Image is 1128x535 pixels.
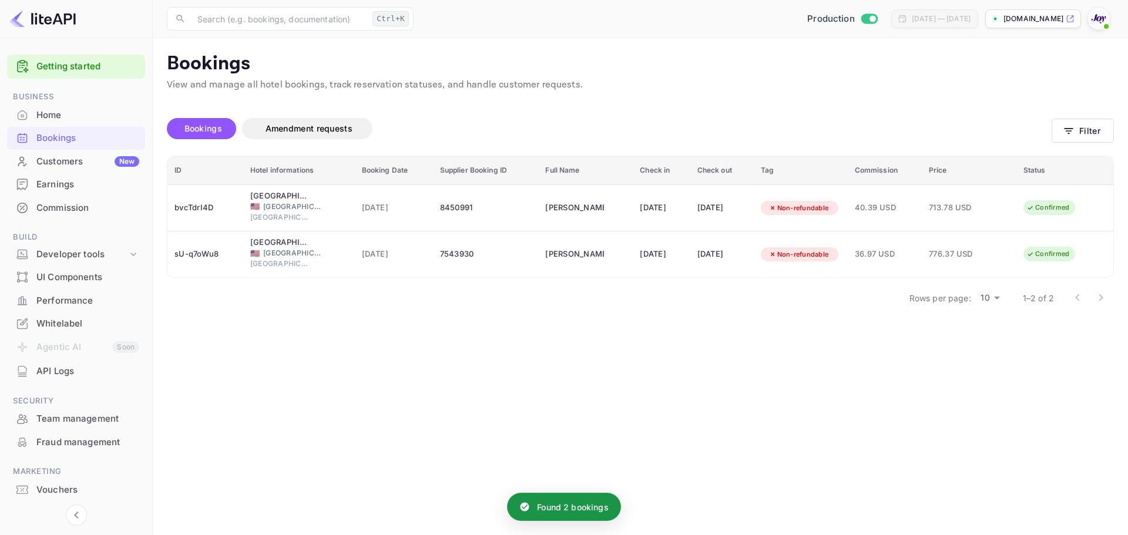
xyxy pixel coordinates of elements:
[912,14,971,24] div: [DATE] — [DATE]
[7,266,145,288] a: UI Components
[66,504,87,526] button: Collapse navigation
[807,12,855,26] span: Production
[697,198,747,217] div: [DATE]
[7,104,145,126] a: Home
[697,245,747,264] div: [DATE]
[36,294,139,308] div: Performance
[545,198,604,217] div: Sue Furushiro
[250,237,309,248] div: Carmel Valley Lodge and Resort
[7,150,145,172] a: CustomersNew
[633,156,690,185] th: Check in
[1052,119,1114,143] button: Filter
[36,483,139,497] div: Vouchers
[355,156,433,185] th: Booking Date
[976,290,1004,307] div: 10
[433,156,539,185] th: Supplier Booking ID
[36,155,139,169] div: Customers
[1019,247,1077,261] div: Confirmed
[909,292,971,304] p: Rows per page:
[7,431,145,454] div: Fraud management
[7,266,145,289] div: UI Components
[36,365,139,378] div: API Logs
[372,11,409,26] div: Ctrl+K
[36,436,139,449] div: Fraud management
[754,156,848,185] th: Tag
[7,127,145,150] div: Bookings
[7,104,145,127] div: Home
[184,123,222,133] span: Bookings
[7,408,145,430] div: Team management
[174,198,236,217] div: bvcTdrI4D
[538,156,633,185] th: Full Name
[36,271,139,284] div: UI Components
[7,290,145,311] a: Performance
[36,201,139,215] div: Commission
[545,245,604,264] div: Noah Cowan-MacCallum
[190,7,368,31] input: Search (e.g. bookings, documentation)
[362,201,426,214] span: [DATE]
[7,408,145,429] a: Team management
[1019,200,1077,215] div: Confirmed
[803,12,882,26] div: Switch to Sandbox mode
[7,360,145,382] a: API Logs
[7,465,145,478] span: Marketing
[7,197,145,218] a: Commission
[7,395,145,408] span: Security
[7,312,145,334] a: Whitelabel
[848,156,922,185] th: Commission
[1016,156,1113,185] th: Status
[761,247,837,262] div: Non-refundable
[9,9,76,28] img: LiteAPI logo
[7,360,145,383] div: API Logs
[36,248,127,261] div: Developer tools
[36,178,139,191] div: Earnings
[7,197,145,220] div: Commission
[7,150,145,173] div: CustomersNew
[263,248,322,258] span: [GEOGRAPHIC_DATA]
[36,109,139,122] div: Home
[855,248,915,261] span: 36.97 USD
[36,412,139,426] div: Team management
[174,245,236,264] div: sU-q7oWu8
[7,173,145,195] a: Earnings
[640,198,683,217] div: [DATE]
[929,201,988,214] span: 713.78 USD
[7,90,145,103] span: Business
[266,123,352,133] span: Amendment requests
[115,156,139,167] div: New
[167,52,1114,76] p: Bookings
[640,245,683,264] div: [DATE]
[243,156,355,185] th: Hotel informations
[922,156,1016,185] th: Price
[250,203,260,210] span: United States of America
[690,156,754,185] th: Check out
[7,55,145,79] div: Getting started
[440,198,532,217] div: 8450991
[7,431,145,453] a: Fraud management
[250,250,260,257] span: United States of America
[1003,14,1063,24] p: [DOMAIN_NAME]
[7,290,145,312] div: Performance
[263,201,322,212] span: [GEOGRAPHIC_DATA]
[250,190,309,202] div: Carmel Valley Lodge and Resort
[167,156,1113,278] table: booking table
[7,312,145,335] div: Whitelabel
[167,156,243,185] th: ID
[761,201,837,216] div: Non-refundable
[167,118,1052,139] div: account-settings tabs
[855,201,915,214] span: 40.39 USD
[537,501,608,513] p: Found 2 bookings
[440,245,532,264] div: 7543930
[7,231,145,244] span: Build
[929,248,988,261] span: 776.37 USD
[36,60,139,73] a: Getting started
[36,132,139,145] div: Bookings
[7,479,145,502] div: Vouchers
[7,244,145,265] div: Developer tools
[362,248,426,261] span: [DATE]
[36,317,139,331] div: Whitelabel
[167,78,1114,92] p: View and manage all hotel bookings, track reservation statuses, and handle customer requests.
[1023,292,1054,304] p: 1–2 of 2
[250,258,309,269] span: [GEOGRAPHIC_DATA]
[7,479,145,500] a: Vouchers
